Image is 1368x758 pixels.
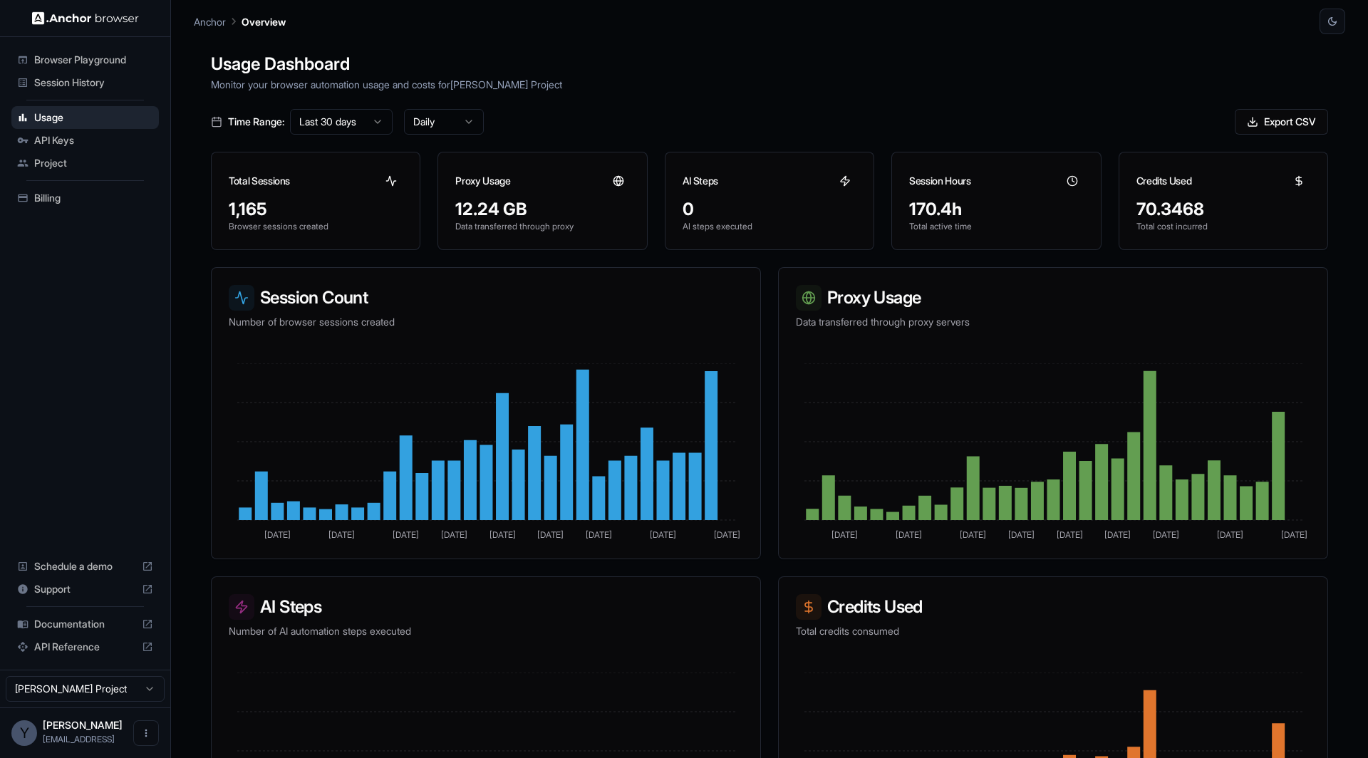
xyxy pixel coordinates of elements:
[229,198,403,221] div: 1,165
[683,221,856,232] p: AI steps executed
[489,529,516,540] tspan: [DATE]
[211,51,1328,77] h1: Usage Dashboard
[1136,174,1192,188] h3: Credits Used
[11,555,159,578] div: Schedule a demo
[11,720,37,746] div: Y
[455,198,629,221] div: 12.24 GB
[228,115,284,129] span: Time Range:
[264,529,291,540] tspan: [DATE]
[1008,529,1035,540] tspan: [DATE]
[328,529,355,540] tspan: [DATE]
[194,14,286,29] nav: breadcrumb
[393,529,419,540] tspan: [DATE]
[11,635,159,658] div: API Reference
[1235,109,1328,135] button: Export CSV
[34,53,153,67] span: Browser Playground
[1153,529,1179,540] tspan: [DATE]
[1217,529,1243,540] tspan: [DATE]
[43,734,115,744] span: yuma@o-mega.ai
[683,198,856,221] div: 0
[11,129,159,152] div: API Keys
[909,174,970,188] h3: Session Hours
[1281,529,1307,540] tspan: [DATE]
[34,156,153,170] span: Project
[683,174,718,188] h3: AI Steps
[960,529,986,540] tspan: [DATE]
[34,191,153,205] span: Billing
[11,152,159,175] div: Project
[11,106,159,129] div: Usage
[11,187,159,209] div: Billing
[43,719,123,731] span: Yuma Heymans
[133,720,159,746] button: Open menu
[211,77,1328,92] p: Monitor your browser automation usage and costs for [PERSON_NAME] Project
[34,582,136,596] span: Support
[11,613,159,635] div: Documentation
[586,529,612,540] tspan: [DATE]
[909,221,1083,232] p: Total active time
[229,221,403,232] p: Browser sessions created
[229,624,743,638] p: Number of AI automation steps executed
[455,221,629,232] p: Data transferred through proxy
[242,14,286,29] p: Overview
[229,174,290,188] h3: Total Sessions
[714,529,740,540] tspan: [DATE]
[229,594,743,620] h3: AI Steps
[831,529,858,540] tspan: [DATE]
[537,529,564,540] tspan: [DATE]
[796,285,1310,311] h3: Proxy Usage
[34,559,136,573] span: Schedule a demo
[1136,198,1310,221] div: 70.3468
[11,71,159,94] div: Session History
[229,315,743,329] p: Number of browser sessions created
[650,529,676,540] tspan: [DATE]
[32,11,139,25] img: Anchor Logo
[455,174,510,188] h3: Proxy Usage
[909,198,1083,221] div: 170.4h
[11,48,159,71] div: Browser Playground
[1104,529,1131,540] tspan: [DATE]
[441,529,467,540] tspan: [DATE]
[796,315,1310,329] p: Data transferred through proxy servers
[896,529,922,540] tspan: [DATE]
[1057,529,1083,540] tspan: [DATE]
[229,285,743,311] h3: Session Count
[1136,221,1310,232] p: Total cost incurred
[194,14,226,29] p: Anchor
[34,640,136,654] span: API Reference
[34,76,153,90] span: Session History
[11,578,159,601] div: Support
[796,594,1310,620] h3: Credits Used
[34,110,153,125] span: Usage
[796,624,1310,638] p: Total credits consumed
[34,133,153,147] span: API Keys
[34,617,136,631] span: Documentation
